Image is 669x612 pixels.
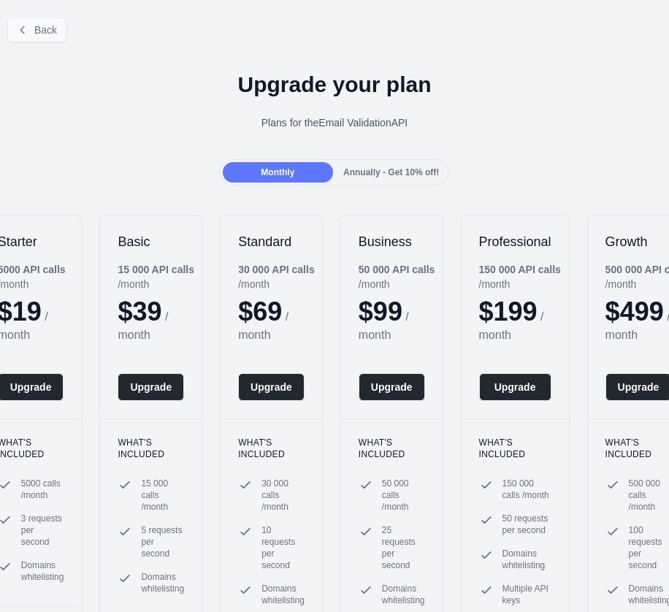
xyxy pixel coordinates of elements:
span: Multiple API keys [502,583,551,606]
span: 10 requests per second [261,524,305,571]
span: Domains whitelisting [261,583,305,606]
span: Domains whitelisting [141,571,184,594]
span: 25 requests per second [382,524,425,571]
span: 5 requests per second [141,524,184,559]
span: Domains whitelisting [502,548,551,571]
span: Domains whitelisting [382,583,425,606]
